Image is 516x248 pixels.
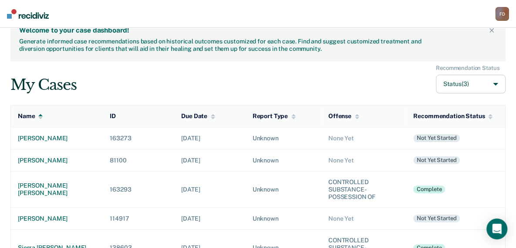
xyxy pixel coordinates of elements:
div: CONTROLLED SUBSTANCE-POSSESSION OF [328,179,399,200]
button: Status(3) [436,75,506,93]
div: None Yet [328,215,399,222]
div: My Cases [10,76,76,94]
div: Not yet started [413,156,460,164]
td: 163273 [103,127,174,149]
div: Not yet started [413,134,460,142]
td: [DATE] [174,127,245,149]
div: None Yet [328,135,399,142]
div: [PERSON_NAME] [18,215,96,222]
div: Generate informed case recommendations based on historical outcomes customized for each case. Fin... [19,38,424,53]
div: [PERSON_NAME] [18,135,96,142]
div: F D [495,7,509,21]
td: [DATE] [174,171,245,207]
div: ID [110,112,116,120]
div: Offense [328,112,359,120]
td: Unknown [246,127,321,149]
div: [PERSON_NAME] [PERSON_NAME] [18,182,96,197]
div: None Yet [328,157,399,164]
div: Report Type [253,112,296,120]
td: Unknown [246,171,321,207]
div: Welcome to your case dashboard! [19,26,486,34]
td: 114917 [103,208,174,230]
div: Due Date [181,112,215,120]
button: FD [495,7,509,21]
div: [PERSON_NAME] [18,157,96,164]
td: 81100 [103,149,174,171]
td: Unknown [246,149,321,171]
div: Not yet started [413,215,460,222]
img: Recidiviz [7,9,49,19]
div: Recommendation Status [413,112,492,120]
td: [DATE] [174,208,245,230]
td: [DATE] [174,149,245,171]
div: Complete [413,185,445,193]
div: Recommendation Status [436,65,499,72]
td: Unknown [246,208,321,230]
div: Open Intercom Messenger [486,218,507,239]
td: 163293 [103,171,174,207]
div: Name [18,112,43,120]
